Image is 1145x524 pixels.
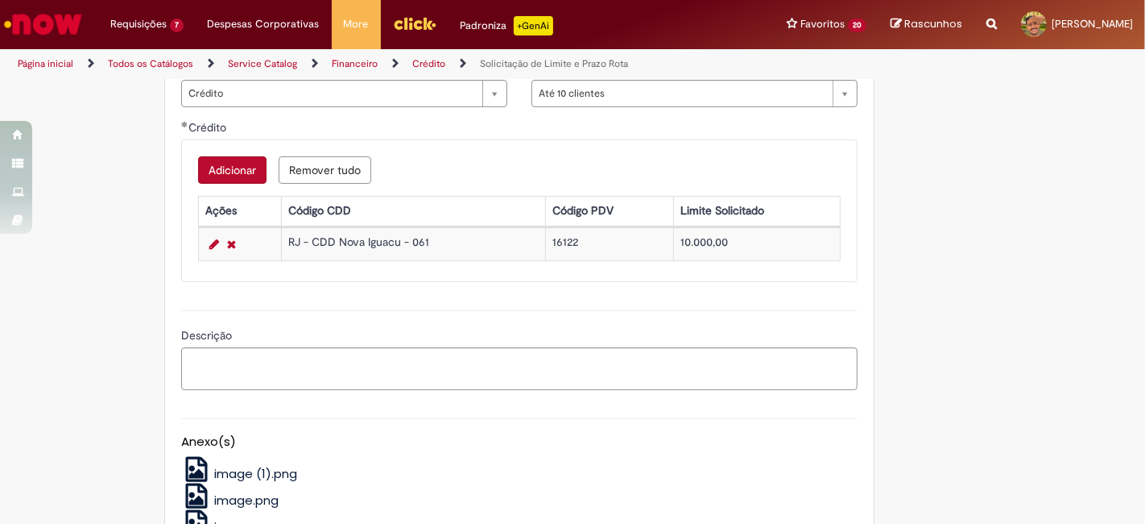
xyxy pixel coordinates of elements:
th: Código CDD [281,196,545,226]
span: Crédito [188,81,474,106]
button: Remover todas as linhas de Crédito [279,156,371,184]
th: Código PDV [545,196,673,226]
span: Rascunhos [904,16,962,31]
a: Rascunhos [891,17,962,32]
span: Requisições [110,16,167,32]
span: 20 [848,19,866,32]
span: Favoritos [800,16,845,32]
p: +GenAi [514,16,553,35]
span: 7 [170,19,184,32]
td: 16122 [545,227,673,260]
span: image.png [214,492,279,509]
span: [PERSON_NAME] [1052,17,1133,31]
span: image (1).png [214,465,297,482]
a: Solicitação de Limite e Prazo Rota [480,57,628,70]
a: Editar Linha 1 [205,235,223,254]
span: Crédito [188,120,229,135]
a: Remover linha 1 [223,235,240,254]
span: Despesas Corporativas [208,16,320,32]
span: Até 10 clientes [539,81,825,106]
img: click_logo_yellow_360x200.png [393,11,436,35]
a: image (1).png [181,465,298,482]
textarea: Descrição [181,347,858,390]
a: Service Catalog [228,57,297,70]
a: Página inicial [18,57,73,70]
ul: Trilhas de página [12,49,751,79]
th: Ações [198,196,281,226]
a: Todos os Catálogos [108,57,193,70]
h5: Anexo(s) [181,435,858,449]
td: RJ - CDD Nova Iguacu - 061 [281,227,545,260]
img: ServiceNow [2,8,85,40]
div: Padroniza [461,16,553,35]
th: Limite Solicitado [674,196,841,226]
a: Crédito [412,57,445,70]
span: Descrição [181,328,235,343]
span: More [344,16,369,32]
a: Financeiro [332,57,378,70]
button: Adicionar uma linha para Crédito [198,156,267,184]
a: image.png [181,492,279,509]
td: 10.000,00 [674,227,841,260]
span: Obrigatório Preenchido [181,121,188,127]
